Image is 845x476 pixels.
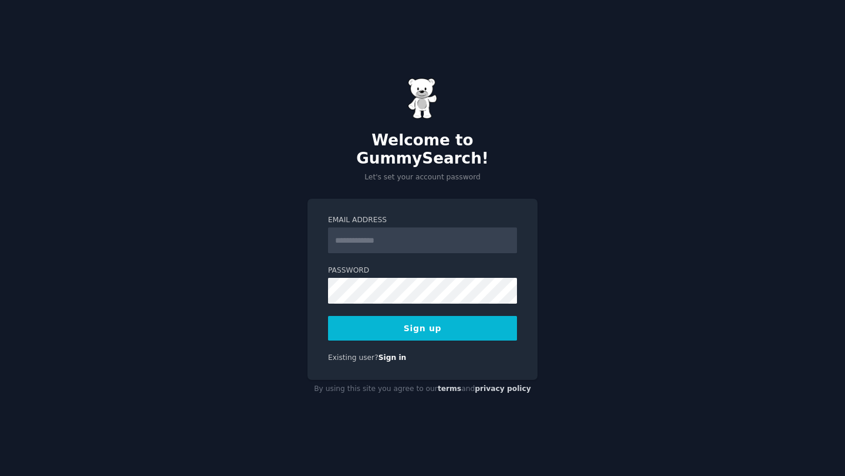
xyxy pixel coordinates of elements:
p: Let's set your account password [307,172,538,183]
img: Gummy Bear [408,78,437,119]
label: Password [328,266,517,276]
a: privacy policy [475,385,531,393]
span: Existing user? [328,353,378,362]
div: By using this site you agree to our and [307,380,538,399]
h2: Welcome to GummySearch! [307,131,538,168]
label: Email Address [328,215,517,226]
button: Sign up [328,316,517,341]
a: Sign in [378,353,407,362]
a: terms [438,385,461,393]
